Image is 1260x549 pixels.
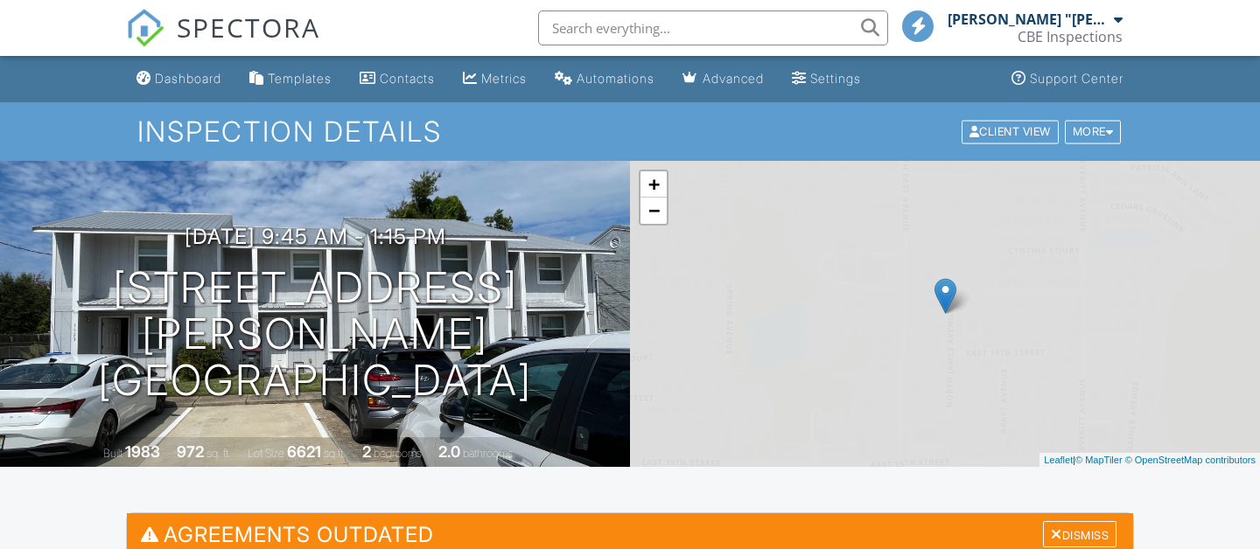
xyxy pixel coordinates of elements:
span: sq. ft. [206,447,231,460]
div: Support Center [1030,71,1123,86]
div: Automations [577,71,654,86]
span: Lot Size [248,447,284,460]
a: Dashboard [129,63,228,95]
span: sq.ft. [324,447,346,460]
div: Settings [810,71,861,86]
span: SPECTORA [177,9,320,45]
div: 972 [177,442,204,461]
div: 6621 [287,442,321,461]
div: Advanced [703,71,764,86]
h1: Inspection Details [137,116,1123,147]
a: Contacts [353,63,442,95]
a: Support Center [1004,63,1130,95]
a: Templates [242,63,339,95]
a: SPECTORA [126,24,320,60]
span: bathrooms [463,447,513,460]
div: 2.0 [438,442,460,461]
a: Metrics [456,63,534,95]
div: CBE Inspections [1018,28,1123,45]
div: Metrics [481,71,527,86]
div: [PERSON_NAME] "[PERSON_NAME]" [PERSON_NAME] [948,10,1109,28]
div: Dashboard [155,71,221,86]
h1: [STREET_ADDRESS][PERSON_NAME] [GEOGRAPHIC_DATA] [28,265,602,403]
span: bedrooms [374,447,422,460]
a: Zoom out [640,198,667,224]
div: 2 [362,442,371,461]
input: Search everything... [538,10,888,45]
a: Automations (Basic) [548,63,661,95]
div: | [1039,453,1260,468]
div: Contacts [380,71,435,86]
a: Leaflet [1044,455,1073,465]
a: Client View [960,124,1063,137]
a: Zoom in [640,171,667,198]
div: More [1065,120,1122,143]
a: © OpenStreetMap contributors [1125,455,1256,465]
a: © MapTiler [1075,455,1123,465]
div: Dismiss [1043,521,1116,548]
a: Settings [785,63,868,95]
div: Client View [962,120,1059,143]
a: Advanced [675,63,771,95]
span: Built [103,447,122,460]
h3: [DATE] 9:45 am - 1:15 pm [185,225,446,248]
img: The Best Home Inspection Software - Spectora [126,9,164,47]
div: Templates [268,71,332,86]
div: 1983 [125,442,160,461]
